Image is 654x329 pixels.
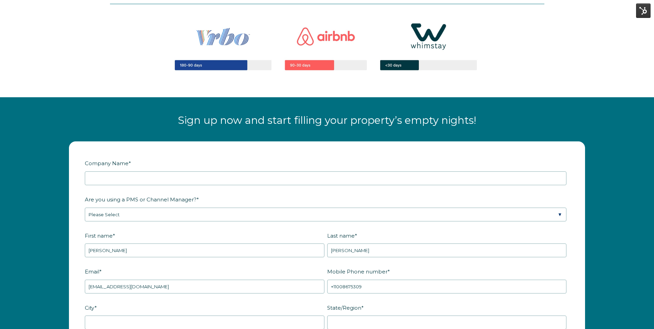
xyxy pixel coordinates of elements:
[178,114,476,127] span: Sign up now and start filling your property’s empty nights!
[85,230,113,241] span: First name
[85,158,129,169] span: Company Name
[85,194,197,205] span: Are you using a PMS or Channel Manager?
[327,230,355,241] span: Last name
[327,266,388,277] span: Mobile Phone number
[85,302,94,313] span: City
[636,3,651,18] img: HubSpot Tools Menu Toggle
[327,302,361,313] span: State/Region
[151,4,503,88] img: Captura de pantalla 2025-05-06 a la(s) 5.25.03 p.m.
[85,266,99,277] span: Email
